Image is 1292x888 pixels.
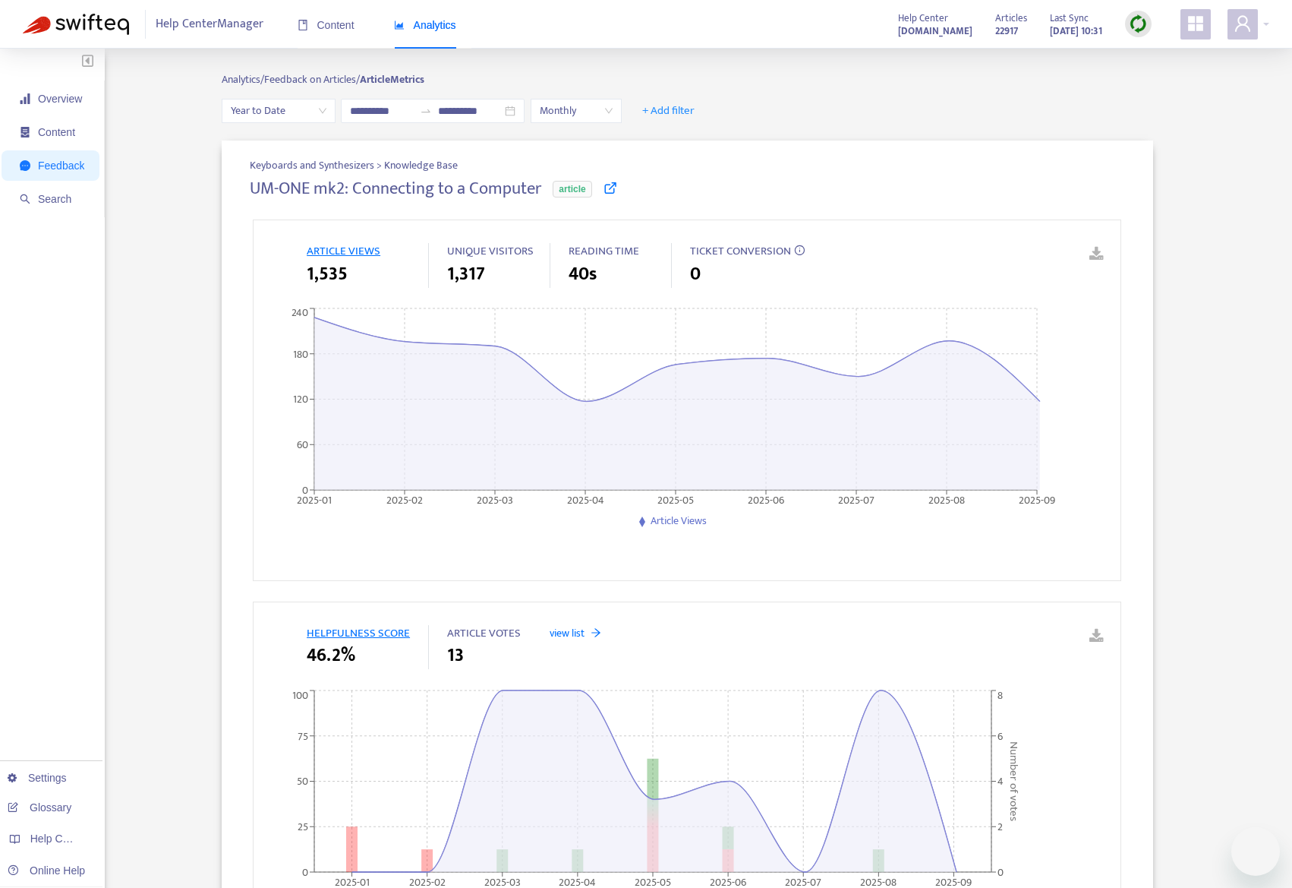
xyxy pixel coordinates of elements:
[567,491,604,509] tspan: 2025-04
[360,71,424,88] strong: Article Metrics
[298,19,355,31] span: Content
[307,624,410,643] span: HELPFULNESS SCORE
[997,818,1003,836] tspan: 2
[997,727,1003,744] tspan: 6
[550,625,585,641] span: view list
[297,491,332,509] tspan: 2025-01
[302,863,308,880] tspan: 0
[307,642,355,669] span: 46.2%
[8,864,85,877] a: Online Help
[1004,741,1023,821] tspan: Number of votes
[20,93,30,104] span: signal
[298,727,308,744] tspan: 75
[1050,10,1089,27] span: Last Sync
[690,261,701,288] span: 0
[293,391,308,409] tspan: 120
[38,193,71,205] span: Search
[307,261,348,288] span: 1,535
[302,482,308,499] tspan: 0
[250,179,541,199] h4: UM-ONE mk2: Connecting to a Computer
[8,772,67,784] a: Settings
[995,10,1027,27] span: Articles
[1186,14,1205,33] span: appstore
[23,14,129,35] img: Swifteq
[553,181,591,198] span: article
[298,20,308,30] span: book
[222,71,360,88] span: Analytics/ Feedback on Articles/
[997,687,1003,704] tspan: 8
[690,242,791,261] span: TICKET CONVERSION
[394,19,456,31] span: Analytics
[1231,827,1280,876] iframe: メッセージングウィンドウを開くボタン
[1019,491,1055,509] tspan: 2025-09
[377,156,384,174] span: >
[20,160,30,171] span: message
[838,491,874,509] tspan: 2025-07
[156,10,263,39] span: Help Center Manager
[38,160,84,172] span: Feedback
[748,491,784,509] tspan: 2025-06
[297,773,308,790] tspan: 50
[898,23,972,40] strong: [DOMAIN_NAME]
[447,624,521,643] span: ARTICLE VOTES
[394,20,405,30] span: area-chart
[898,10,948,27] span: Help Center
[995,23,1018,40] strong: 22917
[569,242,639,261] span: READING TIME
[20,127,30,137] span: container
[384,157,458,173] span: Knowledge Base
[30,833,93,845] span: Help Centers
[1234,14,1252,33] span: user
[20,194,30,204] span: search
[386,491,423,509] tspan: 2025-02
[38,126,75,138] span: Content
[1129,14,1148,33] img: sync.dc5367851b00ba804db3.png
[997,773,1004,790] tspan: 4
[591,627,601,638] span: arrow-right
[250,156,377,174] span: Keyboards and Synthesizers
[447,242,534,261] span: UNIQUE VISITORS
[8,801,71,814] a: Glossary
[642,102,695,120] span: + Add filter
[447,261,485,288] span: 1,317
[657,491,694,509] tspan: 2025-05
[292,687,308,704] tspan: 100
[631,99,706,123] button: + Add filter
[997,863,1004,880] tspan: 0
[540,100,613,122] span: Monthly
[231,100,326,122] span: Year to Date
[293,346,308,363] tspan: 180
[447,642,464,669] span: 13
[898,22,972,40] a: [DOMAIN_NAME]
[928,491,965,509] tspan: 2025-08
[307,242,380,261] span: ARTICLE VIEWS
[420,105,432,117] span: to
[291,305,308,322] tspan: 240
[420,105,432,117] span: swap-right
[298,818,308,836] tspan: 25
[477,491,513,509] tspan: 2025-03
[1050,23,1102,40] strong: [DATE] 10:31
[651,512,707,529] span: Article Views
[569,261,597,288] span: 40s
[297,436,308,453] tspan: 60
[38,93,82,105] span: Overview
